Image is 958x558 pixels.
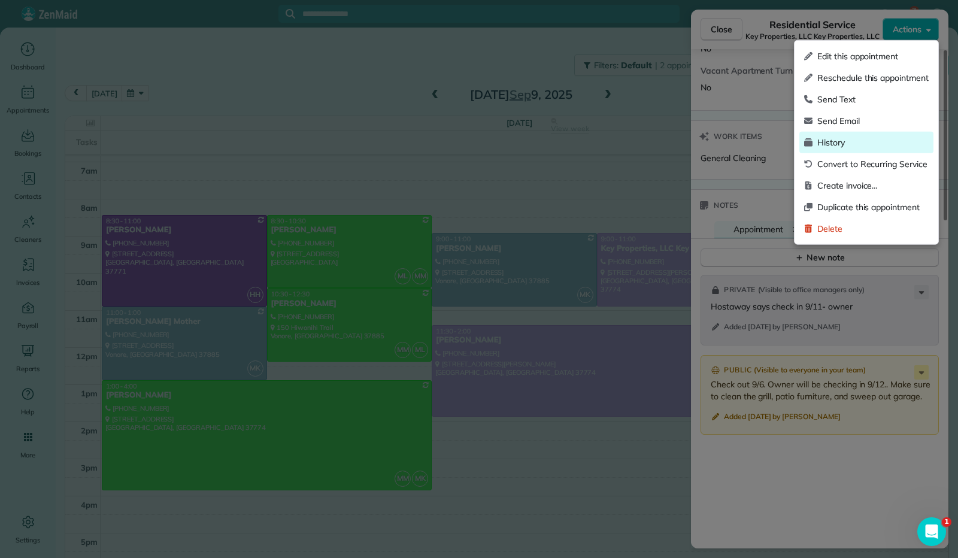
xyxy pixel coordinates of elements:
span: 1 [942,517,951,527]
span: Convert to Recurring Service [817,158,929,170]
span: Delete [817,223,929,235]
span: Create invoice… [817,180,929,192]
span: Reschedule this appointment [817,72,929,84]
span: Duplicate this appointment [817,201,929,213]
span: Edit this appointment [817,50,929,62]
span: Send Text [817,93,929,105]
span: History [817,137,929,148]
span: Send Email [817,115,929,127]
iframe: Intercom live chat [917,517,946,546]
